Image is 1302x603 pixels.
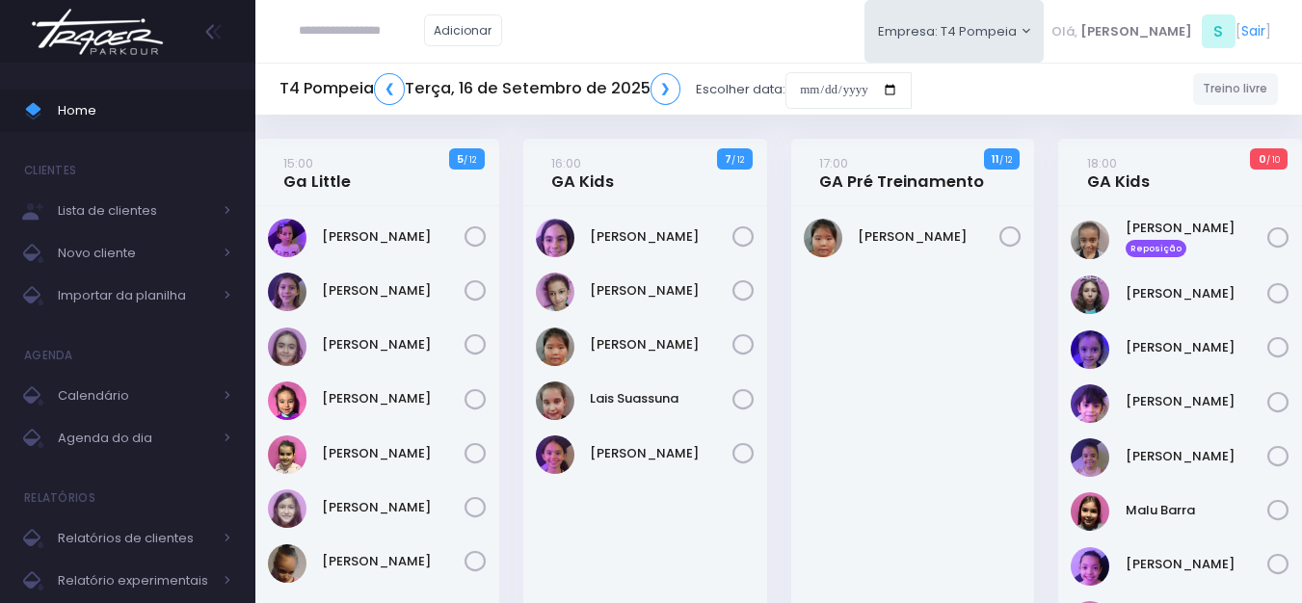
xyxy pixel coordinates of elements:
[268,219,306,257] img: Alice Mattos
[590,444,732,463] a: [PERSON_NAME]
[1193,73,1279,105] a: Treino livre
[858,227,1000,247] a: [PERSON_NAME]
[992,151,999,167] strong: 11
[590,281,732,301] a: [PERSON_NAME]
[58,383,212,408] span: Calendário
[322,498,465,517] a: [PERSON_NAME]
[651,73,681,105] a: ❯
[268,489,306,528] img: Olívia Marconato Pizzo
[268,328,306,366] img: Eloah Meneguim Tenorio
[804,219,842,257] img: Júlia Ayumi Tiba
[725,151,731,167] strong: 7
[279,67,912,112] div: Escolher data:
[731,154,744,166] small: / 12
[457,151,464,167] strong: 5
[24,151,76,190] h4: Clientes
[536,219,574,257] img: Antonella Rossi Paes Previtalli
[1071,384,1109,423] img: Isabela dela plata souza
[1071,492,1109,531] img: Malu Barra Guirro
[1071,275,1109,314] img: Filomena Caruso Grano
[279,73,680,105] h5: T4 Pompeia Terça, 16 de Setembro de 2025
[1126,447,1268,466] a: [PERSON_NAME]
[322,335,465,354] a: [PERSON_NAME]
[268,381,306,420] img: Júlia Meneguim Merlo
[536,328,574,366] img: Júlia Ayumi Tiba
[58,526,212,551] span: Relatórios de clientes
[283,154,313,172] small: 15:00
[1126,240,1187,257] span: Reposição
[268,435,306,474] img: Nicole Esteves Fabri
[1126,284,1268,303] a: [PERSON_NAME]
[1259,151,1266,167] strong: 0
[1241,21,1265,41] a: Sair
[1126,392,1268,411] a: [PERSON_NAME]
[551,154,581,172] small: 16:00
[1126,501,1268,520] a: Malu Barra
[1044,10,1278,53] div: [ ]
[1051,22,1077,41] span: Olá,
[1080,22,1192,41] span: [PERSON_NAME]
[322,552,465,571] a: [PERSON_NAME]
[322,227,465,247] a: [PERSON_NAME]
[374,73,405,105] a: ❮
[1266,154,1280,166] small: / 10
[58,568,212,593] span: Relatório experimentais
[464,154,476,166] small: / 12
[1087,154,1117,172] small: 18:00
[1071,438,1109,477] img: LIZ WHITAKER DE ALMEIDA BORGES
[819,154,848,172] small: 17:00
[268,544,306,583] img: Sophia Crispi Marques dos Santos
[24,479,95,517] h4: Relatórios
[819,153,984,192] a: 17:00GA Pré Treinamento
[590,389,732,408] a: Lais Suassuna
[283,153,351,192] a: 15:00Ga Little
[590,227,732,247] a: [PERSON_NAME]
[536,435,574,474] img: Lara Souza
[999,154,1012,166] small: / 12
[1126,338,1268,357] a: [PERSON_NAME]
[1087,153,1150,192] a: 18:00GA Kids
[1071,330,1109,369] img: Helena Mendes Leone
[536,381,574,420] img: Lais Suassuna
[58,198,212,223] span: Lista de clientes
[58,426,212,451] span: Agenda do dia
[58,241,212,266] span: Novo cliente
[322,444,465,463] a: [PERSON_NAME]
[551,153,614,192] a: 16:00GA Kids
[268,273,306,311] img: Antonella Zappa Marques
[1126,219,1268,257] a: [PERSON_NAME] Reposição
[1071,221,1109,259] img: Beatriz Marques Ferreira
[58,98,231,123] span: Home
[1202,14,1236,48] span: S
[322,389,465,408] a: [PERSON_NAME]
[24,336,73,375] h4: Agenda
[424,14,503,46] a: Adicionar
[322,281,465,301] a: [PERSON_NAME]
[58,283,212,308] span: Importar da planilha
[1071,547,1109,586] img: Nina amorim
[1126,555,1268,574] a: [PERSON_NAME]
[590,335,732,354] a: [PERSON_NAME]
[536,273,574,311] img: Ivy Miki Miessa Guadanuci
